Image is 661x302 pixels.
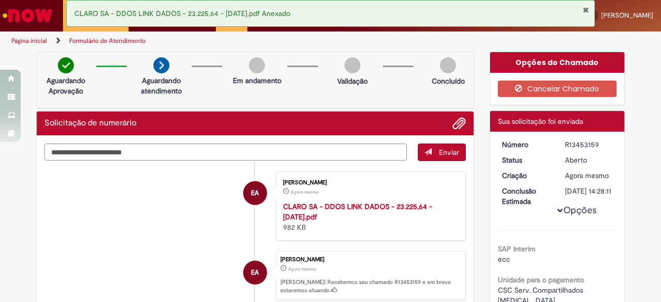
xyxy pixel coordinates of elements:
dt: Status [494,155,558,165]
span: CLARO SA - DDOS LINK DADOS - 23.225,64 - [DATE].pdf Anexado [74,9,290,18]
button: Enviar [418,144,466,161]
button: Adicionar anexos [452,117,466,130]
div: Opções do Chamado [490,52,625,73]
img: img-circle-grey.png [249,57,265,73]
b: Unidade para o pagamento [498,275,584,284]
span: Agora mesmo [291,189,319,195]
h2: Solicitação de numerário Histórico de tíquete [44,119,136,128]
div: Elaine Oschin De Andrade [243,261,267,284]
div: 27/08/2025 15:28:08 [565,170,613,181]
span: EA [251,260,259,285]
img: arrow-next.png [153,57,169,73]
div: R13453159 [565,139,613,150]
p: Em andamento [233,75,281,86]
img: img-circle-grey.png [440,57,456,73]
ul: Trilhas de página [8,31,433,51]
img: img-circle-grey.png [344,57,360,73]
span: EA [251,181,259,205]
span: ecc [498,255,510,264]
textarea: Digite sua mensagem aqui... [44,144,407,161]
span: Agora mesmo [288,266,316,272]
p: Concluído [432,76,465,86]
p: Validação [337,76,368,86]
span: Enviar [439,148,459,157]
a: Formulário de Atendimento [69,37,146,45]
span: Agora mesmo [565,171,609,180]
span: [PERSON_NAME] [601,11,653,20]
time: 27/08/2025 15:28:08 [565,171,609,180]
a: CLARO SA - DDOS LINK DADOS - 23.225,64 - [DATE].pdf [283,202,432,221]
dt: Conclusão Estimada [494,186,558,206]
div: [DATE] 14:28:11 [565,186,613,196]
div: Elaine Oschin De Andrade [243,181,267,205]
p: Aguardando Aprovação [41,75,91,96]
button: Cancelar Chamado [498,81,617,97]
div: [PERSON_NAME] [280,257,460,263]
li: Elaine Oschin De Andrade [44,251,466,300]
p: Aguardando atendimento [136,75,186,96]
div: 982 KB [283,201,455,232]
a: Página inicial [11,37,47,45]
span: Sua solicitação foi enviada [498,117,583,126]
button: Fechar Notificação [583,6,589,14]
dt: Número [494,139,558,150]
p: [PERSON_NAME]! Recebemos seu chamado R13453159 e em breve estaremos atuando. [280,278,460,294]
b: SAP Interim [498,244,536,253]
div: [PERSON_NAME] [283,180,455,186]
div: Aberto [565,155,613,165]
dt: Criação [494,170,558,181]
time: 27/08/2025 15:28:05 [291,189,319,195]
img: ServiceNow [1,5,54,26]
time: 27/08/2025 15:28:08 [288,266,316,272]
img: check-circle-green.png [58,57,74,73]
